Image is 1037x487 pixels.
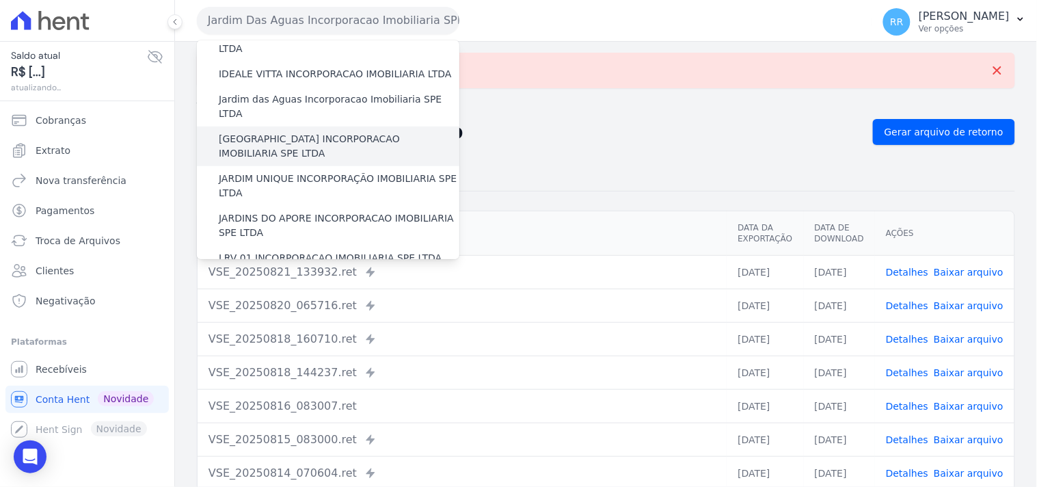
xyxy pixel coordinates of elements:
label: Jardim das Aguas Incorporacao Imobiliaria SPE LTDA [219,92,459,121]
a: Detalhes [886,267,928,278]
label: [GEOGRAPHIC_DATA] INCORPORACAO IMOBILIARIA SPE LTDA [219,132,459,161]
label: IDEALE VITTA INCORPORACAO IMOBILIARIA LTDA [219,67,451,81]
a: Clientes [5,257,169,285]
th: Data da Exportação [727,211,803,256]
label: JARDINS DO APORE INCORPORACAO IMOBILIARIA SPE LTDA [219,211,459,240]
a: Negativação [5,287,169,315]
td: [DATE] [804,423,875,456]
span: Novidade [98,391,154,406]
span: RR [890,17,903,27]
td: [DATE] [804,255,875,289]
div: VSE_20250820_065716.ret [208,298,716,314]
th: Data de Download [804,211,875,256]
span: Negativação [36,294,96,308]
label: IDEALE PREMIUM INCORPORACAO IMOBILIARIA LTDA [219,27,459,56]
nav: Sidebar [11,107,163,443]
a: Baixar arquivo [934,267,1004,278]
a: Extrato [5,137,169,164]
div: VSE_20250818_160710.ret [208,331,716,347]
td: [DATE] [727,423,803,456]
span: Gerar arquivo de retorno [885,125,1004,139]
div: Open Intercom Messenger [14,440,46,473]
a: Baixar arquivo [934,468,1004,479]
nav: Breadcrumb [197,99,1015,114]
span: Saldo atual [11,49,147,63]
a: Detalhes [886,367,928,378]
a: Baixar arquivo [934,334,1004,345]
td: [DATE] [804,322,875,356]
button: RR [PERSON_NAME] Ver opções [872,3,1037,41]
span: Conta Hent [36,393,90,406]
span: Troca de Arquivos [36,234,120,248]
a: Recebíveis [5,356,169,383]
div: VSE_20250815_083000.ret [208,432,716,448]
span: Clientes [36,264,74,278]
td: [DATE] [804,289,875,322]
th: Ações [875,211,1014,256]
label: JARDIM UNIQUE INCORPORAÇÃO IMOBILIARIA SPE LTDA [219,172,459,200]
a: Baixar arquivo [934,434,1004,445]
span: atualizando... [11,81,147,94]
a: Nova transferência [5,167,169,194]
span: R$ [...] [11,63,147,81]
div: VSE_20250814_070604.ret [208,465,716,482]
span: Cobranças [36,114,86,127]
p: Ver opções [919,23,1010,34]
td: [DATE] [804,389,875,423]
span: Nova transferência [36,174,126,187]
a: Detalhes [886,401,928,412]
td: [DATE] [804,356,875,389]
span: Recebíveis [36,363,87,376]
a: Gerar arquivo de retorno [873,119,1015,145]
div: VSE_20250821_133932.ret [208,264,716,280]
td: [DATE] [727,356,803,389]
a: Baixar arquivo [934,401,1004,412]
div: Plataformas [11,334,163,350]
td: [DATE] [727,322,803,356]
div: VSE_20250816_083007.ret [208,398,716,414]
span: Pagamentos [36,204,94,218]
a: Conta Hent Novidade [5,386,169,413]
a: Detalhes [886,300,928,311]
label: LRV 01 INCORPORACAO IMOBILIARIA SPE LTDA [219,251,442,265]
a: Baixar arquivo [934,367,1004,378]
a: Detalhes [886,334,928,345]
div: VSE_20250818_144237.ret [208,365,716,381]
td: [DATE] [727,289,803,322]
th: Arquivo [198,211,727,256]
a: Troca de Arquivos [5,227,169,254]
a: Detalhes [886,434,928,445]
a: Detalhes [886,468,928,479]
a: Pagamentos [5,197,169,224]
td: [DATE] [727,389,803,423]
a: Cobranças [5,107,169,134]
a: Baixar arquivo [934,300,1004,311]
td: [DATE] [727,255,803,289]
button: Jardim Das Aguas Incorporacao Imobiliaria SPE LTDA [197,7,459,34]
span: Extrato [36,144,70,157]
h2: Exportações de Retorno [197,122,862,142]
p: [PERSON_NAME] [919,10,1010,23]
